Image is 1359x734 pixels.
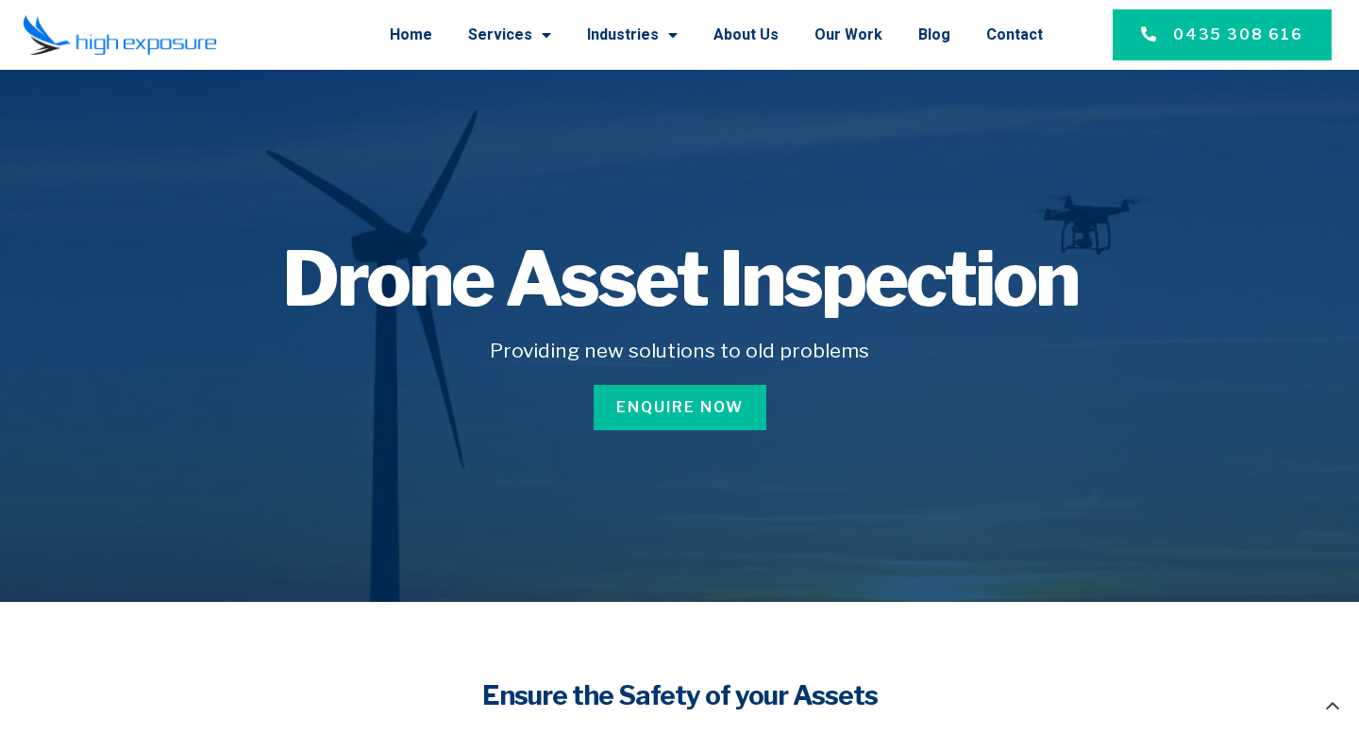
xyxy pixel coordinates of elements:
[468,10,551,59] a: Services
[1173,24,1303,46] span: 0435 308 616
[587,10,678,59] a: Industries
[713,10,779,59] a: About Us
[986,10,1043,59] a: Contact
[115,242,1244,317] h1: Drone Asset Inspection
[814,10,882,59] a: Our Work
[23,14,217,57] img: Final-Logo copy
[616,396,744,419] span: Enquire Now
[236,10,1043,59] nav: Menu
[293,677,1066,714] h4: Ensure the Safety of your Assets
[918,10,950,59] a: Blog
[390,10,432,59] a: Home
[594,385,766,430] a: Enquire Now
[115,336,1244,366] h5: Providing new solutions to old problems
[1113,9,1332,60] a: 0435 308 616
